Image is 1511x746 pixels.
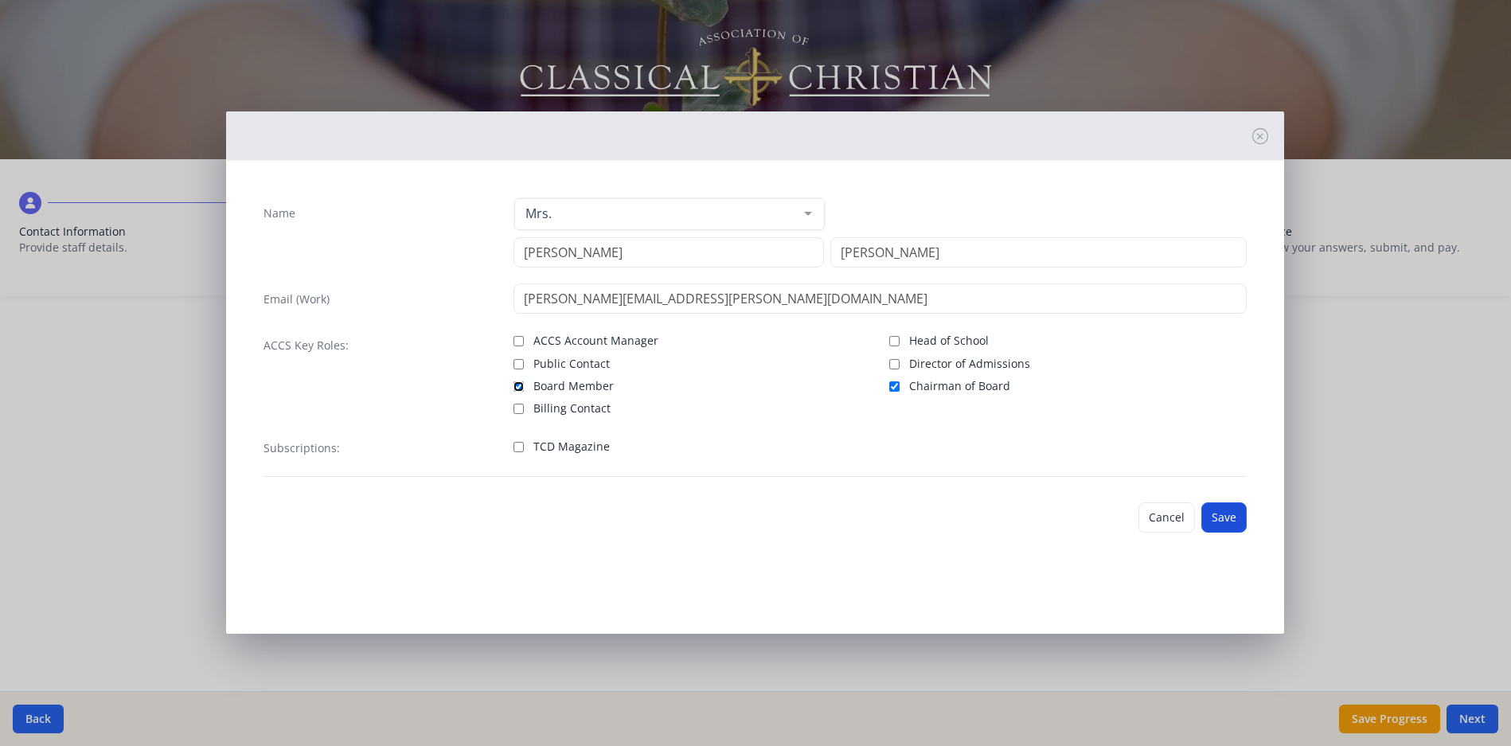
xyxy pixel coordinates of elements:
button: Cancel [1138,502,1195,533]
span: TCD Magazine [533,439,610,455]
span: Billing Contact [533,400,611,416]
input: Director of Admissions [889,359,900,369]
label: ACCS Key Roles: [264,338,349,353]
input: Chairman of Board [889,381,900,392]
span: Public Contact [533,356,610,372]
input: First Name [513,237,824,268]
input: TCD Magazine [513,442,524,452]
button: Save [1201,502,1247,533]
input: Billing Contact [513,404,524,414]
input: Last Name [830,237,1247,268]
span: Board Member [533,378,614,394]
label: Subscriptions: [264,440,340,456]
span: ACCS Account Manager [533,333,658,349]
input: ACCS Account Manager [513,336,524,346]
span: Director of Admissions [909,356,1030,372]
span: Mrs. [521,205,792,221]
label: Name [264,205,295,221]
label: Email (Work) [264,291,330,307]
input: Public Contact [513,359,524,369]
input: Head of School [889,336,900,346]
input: Board Member [513,381,524,392]
span: Head of School [909,333,989,349]
input: contact@site.com [513,283,1247,314]
span: Chairman of Board [909,378,1010,394]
